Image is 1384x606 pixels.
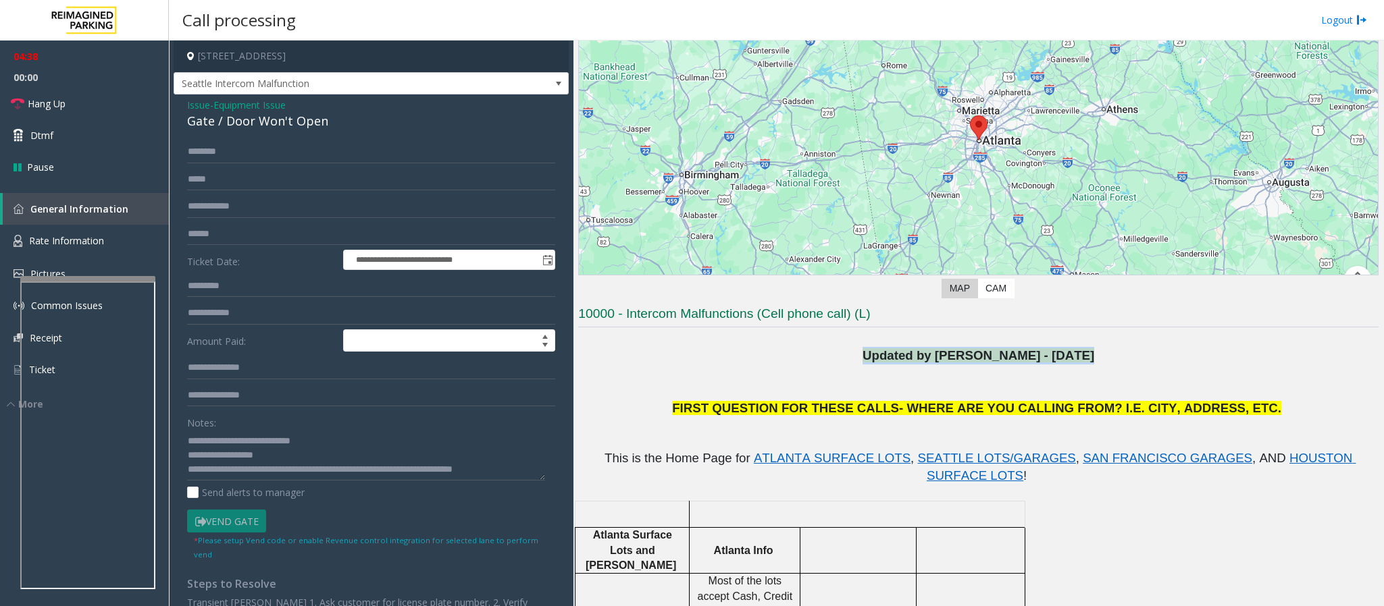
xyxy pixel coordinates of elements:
b: Updated by [PERSON_NAME] - [DATE] [863,348,1094,362]
span: Pause [27,160,54,174]
span: ! [1023,468,1027,483]
span: Atlanta Surface Lots and [PERSON_NAME] [586,529,676,571]
img: 'icon' [14,364,22,376]
span: Decrease value [536,341,555,352]
span: Rate Information [29,234,104,247]
h4: Steps to Resolve [187,578,555,590]
span: Atlanta Info [714,545,773,556]
span: General Information [30,202,128,215]
label: Notes: [187,411,216,430]
img: 'icon' [14,204,24,214]
a: HOUSTON SURFACE LOTS [927,453,1356,482]
img: logout [1356,13,1367,27]
a: ATLANTA SURFACE LOTS [754,453,911,464]
h4: [STREET_ADDRESS] [174,40,569,72]
span: , [911,451,914,465]
div: More [7,397,169,411]
a: Logout [1321,13,1367,27]
span: Dtmf [30,128,53,142]
img: 'icon' [14,300,24,311]
span: - [210,99,286,111]
button: Vend Gate [187,509,266,532]
label: Ticket Date: [184,250,340,270]
img: 'icon' [14,269,24,278]
span: This is the Home Page for [605,451,750,465]
label: Send alerts to manager [187,485,305,499]
label: Amount Paid: [184,329,340,352]
span: Hang Up [28,97,66,111]
h3: Call processing [176,3,303,36]
div: Gate / Door Won't Open [187,112,555,130]
span: Toggle popup [540,250,555,269]
div: 154 Peachtree Street Southwest, Atlanta, GA [970,115,988,140]
span: SAN FRANCISCO GARAGES [1083,451,1252,465]
span: Equipment Issue [213,98,286,112]
img: 'icon' [14,235,22,247]
span: Issue [187,98,210,112]
button: Map camera controls [1344,266,1371,293]
h3: 10000 - Intercom Malfunctions (Cell phone call) (L) [578,305,1379,327]
a: SAN FRANCISCO GARAGES [1083,453,1252,464]
label: Map [942,279,978,298]
span: , [1076,451,1079,465]
span: SEATTLE LOTS/GARAGES [917,451,1075,465]
a: General Information [3,193,169,225]
span: HOUSTON SURFACE LOTS [927,451,1356,483]
span: Seattle Intercom Malfunction [174,73,490,94]
span: , AND [1252,451,1286,465]
span: FIRST QUESTION FOR THESE CALLS- WHERE ARE YOU CALLING FROM? I.E. CITY, ADDRESS, ETC. [672,401,1281,415]
span: Increase value [536,330,555,341]
span: ATLANTA SURFACE LOTS [754,451,911,465]
a: SEATTLE LOTS/GARAGES [917,453,1075,464]
span: Pictures [30,267,66,280]
small: Please setup Vend code or enable Revenue control integration for selected lane to perform vend [194,535,538,559]
label: CAM [977,279,1015,298]
img: 'icon' [14,333,23,342]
